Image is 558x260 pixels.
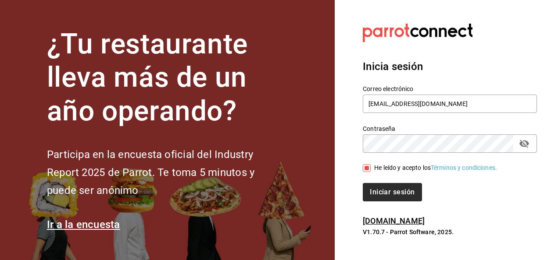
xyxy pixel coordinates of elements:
[47,146,284,199] h2: Participa en la encuesta oficial del Industry Report 2025 de Parrot. Te toma 5 minutos y puede se...
[363,216,425,225] a: [DOMAIN_NAME]
[363,59,537,74] h3: Inicia sesión
[431,164,497,171] a: Términos y condiciones.
[517,136,532,151] button: passwordField
[363,125,537,131] label: Contraseña
[363,85,537,91] label: Correo electrónico
[47,28,284,128] h1: ¿Tu restaurante lleva más de un año operando?
[47,218,120,231] a: Ir a la encuesta
[363,183,422,201] button: Iniciar sesión
[363,95,537,113] input: Ingresa tu correo electrónico
[374,163,497,172] div: He leído y acepto los
[363,228,537,236] p: V1.70.7 - Parrot Software, 2025.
